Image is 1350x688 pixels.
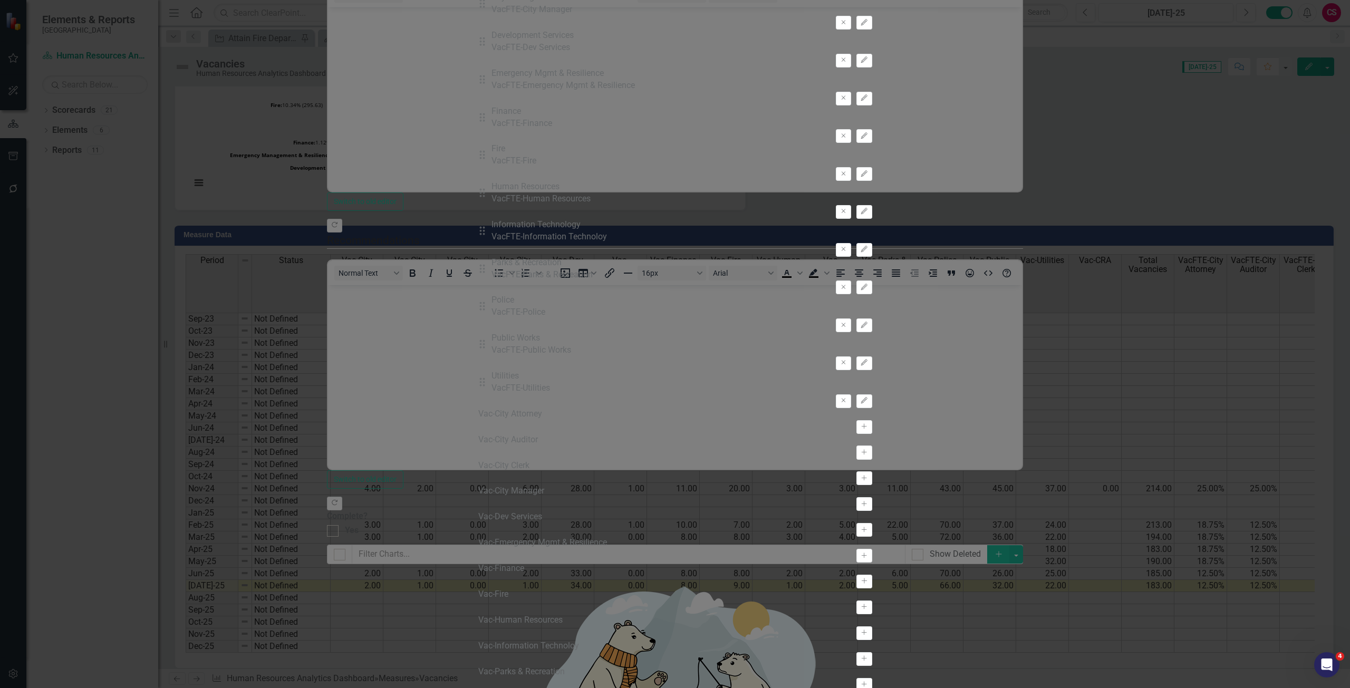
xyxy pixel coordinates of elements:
[491,80,635,92] div: VacFTE-Emergency Mgmt & Resilience
[491,105,552,118] div: Finance
[491,118,552,130] div: VacFTE-Finance
[491,382,550,394] div: VacFTE-Utilities
[1336,652,1344,661] span: 4
[478,640,579,652] div: Vac-Information Technoloy
[491,344,571,356] div: VacFTE-Public Works
[491,257,593,269] div: Parks & Recreation
[491,219,607,231] div: Information Technology
[491,30,574,42] div: Development Services
[491,155,536,167] div: VacFTE-Fire
[491,269,593,281] div: VacFTE-Parks & Recreation
[491,370,550,382] div: Utilities
[1314,652,1339,677] iframe: Intercom live chat
[491,231,607,243] div: VacFTE-Information Technoloy
[478,537,607,549] div: Vac-Emergency Mgmt & Resilience
[478,485,544,497] div: Vac-City Manager
[491,42,574,54] div: VacFTE-Dev Services
[478,511,542,523] div: Vac-Dev Services
[491,332,571,344] div: Public Works
[491,4,572,16] div: VacFTE-City Manager
[491,181,591,193] div: Human Resources
[478,614,563,626] div: Vac-Human Resources
[491,67,635,80] div: Emergency Mgmt & Resilience
[491,193,591,205] div: VacFTE-Human Resources
[478,460,529,472] div: Vac-City Clerk
[491,294,545,306] div: Police
[491,143,536,155] div: Fire
[478,588,508,600] div: Vac-Fire
[478,666,565,678] div: Vac-Parks & Recreation
[478,563,524,575] div: Vac-Finance
[478,408,542,420] div: Vac-City Attorney
[478,434,538,446] div: Vac-City Auditor
[491,306,545,318] div: VacFTE-Police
